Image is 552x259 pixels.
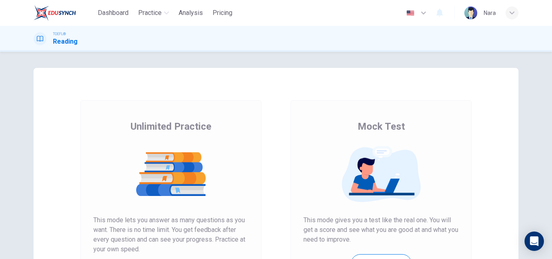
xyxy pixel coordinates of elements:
[95,6,132,20] button: Dashboard
[213,8,232,18] span: Pricing
[175,6,206,20] button: Analysis
[303,215,459,244] span: This mode gives you a test like the real one. You will get a score and see what you are good at a...
[34,5,95,21] a: EduSynch logo
[209,6,236,20] button: Pricing
[464,6,477,19] img: Profile picture
[93,215,249,254] span: This mode lets you answer as many questions as you want. There is no time limit. You get feedback...
[525,232,544,251] div: Open Intercom Messenger
[179,8,203,18] span: Analysis
[53,37,78,46] h1: Reading
[98,8,129,18] span: Dashboard
[484,8,496,18] div: ์Nara
[135,6,172,20] button: Practice
[131,120,211,133] span: Unlimited Practice
[53,31,66,37] span: TOEFL®
[405,10,415,16] img: en
[34,5,76,21] img: EduSynch logo
[358,120,405,133] span: Mock Test
[138,8,162,18] span: Practice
